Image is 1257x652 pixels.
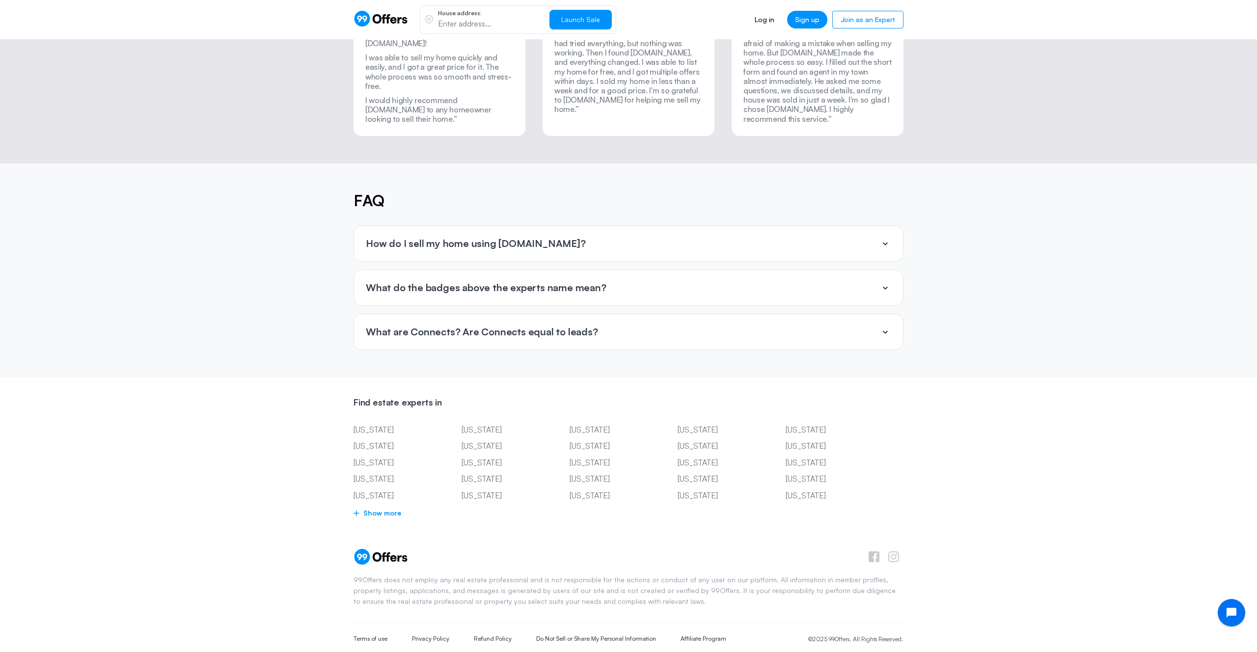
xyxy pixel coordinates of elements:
[366,238,586,249] p: How do I sell my home using [DOMAIN_NAME]?
[570,489,648,502] a: [US_STATE]
[365,53,514,91] p: I was able to sell my home quickly and easily, and I got a great price for it. The whole process ...
[678,489,756,502] a: [US_STATE]
[462,473,540,486] a: [US_STATE]
[462,424,540,436] a: [US_STATE]
[354,473,432,486] a: [US_STATE]
[366,326,598,337] p: What are Connects? Are Connects equal to leads?
[354,635,387,643] a: Terms of use
[365,96,514,124] p: I would highly recommend [DOMAIN_NAME] to any homeowner looking to sell their home.”
[462,489,540,502] a: [US_STATE]
[681,635,726,643] a: Affiliate Program
[366,282,606,293] p: What do the badges above the experts name mean?
[808,634,903,644] p: ©2025 99Offers. All Rights Reserved.
[354,574,903,607] p: 99Offers does not employ any real estate professional and is not responsible for the actions or c...
[786,489,864,502] a: [US_STATE]
[536,635,656,643] a: Do Not Sell or Share My Personal Information
[570,473,648,486] a: [US_STATE]
[832,11,903,28] a: Join as an Expert
[354,489,432,502] a: [US_STATE]
[554,29,703,114] div: “I was really struggling to sell my home. I had tried everything, but nothing was working. Then I...
[462,457,540,469] a: [US_STATE]
[570,440,648,453] a: [US_STATE]
[786,457,864,469] a: [US_STATE]
[747,11,782,28] a: Log in
[786,473,864,486] a: [US_STATE]
[354,440,432,453] a: [US_STATE]
[354,507,903,519] span: Show more
[786,424,864,436] a: [US_STATE]
[787,11,827,28] a: Sign up
[549,10,612,29] button: Launch Sale
[354,457,432,469] a: [US_STATE]
[354,191,903,210] h5: FAQ
[678,457,756,469] a: [US_STATE]
[474,635,512,643] a: Refund Policy
[462,440,540,453] a: [US_STATE]
[678,473,756,486] a: [US_STATE]
[743,29,892,124] div: “I didn't know where to start, and I was afraid of making a mistake when selling my home. But [DO...
[570,424,648,436] a: [US_STATE]
[354,424,432,436] a: [US_STATE]
[570,457,648,469] a: [US_STATE]
[412,635,449,643] a: Privacy Policy
[438,18,542,29] input: Enter address...
[786,440,864,453] a: [US_STATE]
[678,440,756,453] a: [US_STATE]
[354,397,903,416] h3: Find estate experts in
[438,10,542,16] p: House address:
[678,424,756,436] a: [US_STATE]
[561,15,600,24] span: Launch Sale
